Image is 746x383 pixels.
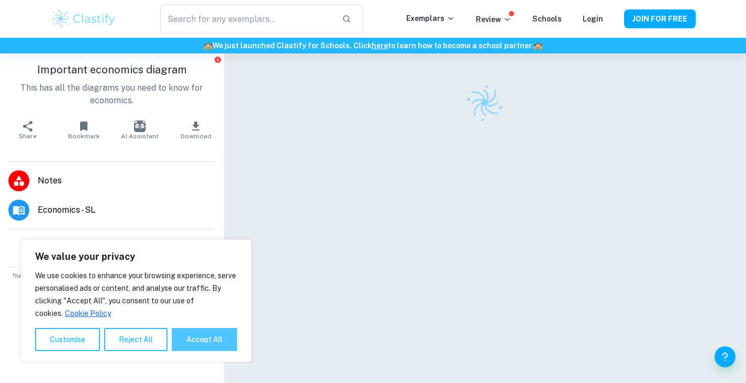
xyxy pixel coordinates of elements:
span: 🏫 [204,41,213,50]
p: Review [476,14,511,25]
button: JOIN FOR FREE [624,9,696,28]
button: Bookmark [56,115,112,145]
span: Notes [38,174,216,187]
a: Cookie Policy [64,309,112,318]
p: This has all the diagrams you need to know for economics. [8,82,216,107]
input: Search for any exemplars... [160,4,333,34]
button: Customise [35,328,100,351]
img: AI Assistant [134,121,146,132]
img: Clastify logo [460,77,510,128]
h6: We just launched Clastify for Schools. Click to learn how to become a school partner. [2,40,744,51]
p: We use cookies to enhance your browsing experience, serve personalised ads or content, and analys... [35,269,237,320]
span: Share [19,133,37,140]
a: Login [583,15,603,23]
button: Accept All [172,328,237,351]
img: Clastify logo [51,8,117,29]
a: here [372,41,388,50]
p: Exemplars [406,13,455,24]
button: Help and Feedback [715,346,736,367]
span: 🏫 [533,41,542,50]
span: Download [181,133,211,140]
span: This is an example of past student work. Do not copy or submit as your own. Use to understand the... [4,272,220,288]
button: Download [168,115,224,145]
p: We value your privacy [35,250,237,263]
h1: Important economics diagram [8,62,216,78]
a: Schools [532,15,562,23]
button: Report issue [214,56,222,63]
span: Economics - SL [38,204,216,216]
button: Reject All [104,328,168,351]
button: AI Assistant [112,115,168,145]
span: Bookmark [68,133,100,140]
span: AI Assistant [121,133,159,140]
div: We value your privacy [21,239,251,362]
